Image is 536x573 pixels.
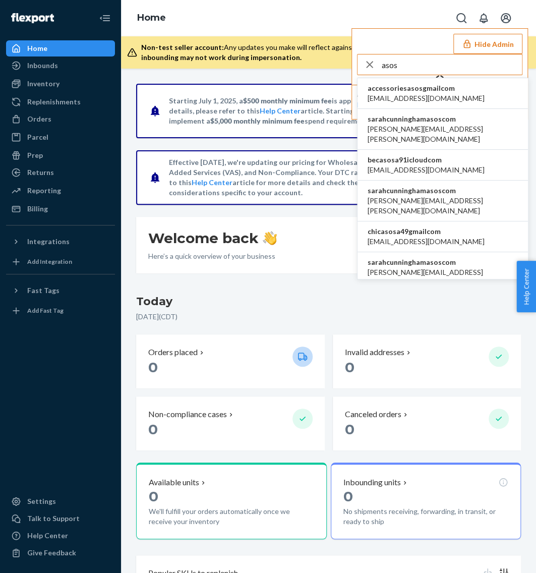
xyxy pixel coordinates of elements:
span: sarahcunninghamasoscom [368,114,518,124]
a: Replenishments [6,94,115,110]
button: Fast Tags [6,282,115,299]
div: Prep [27,150,43,160]
p: Canceled orders [345,409,401,420]
button: Close Navigation [95,8,115,28]
a: Billing [6,201,115,217]
div: Integrations [27,237,70,247]
a: Help Center [260,106,301,115]
a: Talk to Support [6,510,115,527]
span: chicasosa49gmailcom [368,226,485,237]
button: Available units0We'll fulfill your orders automatically once we receive your inventory [136,463,327,539]
span: 0 [345,421,354,438]
h3: Today [136,294,521,310]
span: [PERSON_NAME][EMAIL_ADDRESS][PERSON_NAME][DOMAIN_NAME] [368,196,518,216]
div: Settings [27,496,56,506]
img: hand-wave emoji [263,231,277,245]
p: Invalid addresses [345,347,404,358]
span: becasosa91icloudcom [368,155,485,165]
button: Open Search Box [451,8,471,28]
div: Home [27,43,47,53]
p: Starting July 1, 2025, a is applicable to all merchants. For more details, please refer to this a... [169,96,487,126]
span: [EMAIL_ADDRESS][DOMAIN_NAME] [368,165,485,175]
a: Parcel [6,129,115,145]
div: Add Integration [27,257,72,266]
div: Returns [27,167,54,178]
div: Inbounds [27,61,58,71]
button: Inbounding units0No shipments receiving, forwarding, in transit, or ready to ship [331,463,521,539]
div: Parcel [27,132,48,142]
div: Any updates you make will reflect against the seller's account. [141,42,520,63]
span: sarahcunninghamasoscom [368,257,518,267]
div: Orders [27,114,51,124]
p: No shipments receiving, forwarding, in transit, or ready to ship [343,506,509,527]
ol: breadcrumbs [129,4,174,33]
a: Returns [6,164,115,181]
span: 0 [148,359,158,376]
a: Orders [6,111,115,127]
span: accessoriesasosgmailcom [368,83,485,93]
button: Open account menu [496,8,516,28]
button: Help Center [516,261,536,312]
button: Open notifications [473,8,494,28]
span: sarahcunninghamasoscom [368,186,518,196]
span: $500 monthly minimum fee [243,96,332,105]
a: Reporting [6,183,115,199]
a: Help Center [192,178,232,187]
div: Give Feedback [27,548,76,558]
button: Give Feedback [6,545,115,561]
p: Effective [DATE], we're updating our pricing for Wholesale (B2B), Reserve Storage, Value-Added Se... [169,157,487,198]
span: [PERSON_NAME][EMAIL_ADDRESS][DOMAIN_NAME] [368,267,518,288]
button: Integrations [6,234,115,250]
a: Inbounds [6,58,115,74]
input: Search or paste seller ID [382,54,522,75]
a: Home [137,12,166,23]
a: Help Center [6,528,115,544]
div: Fast Tags [27,285,59,296]
p: [DATE] ( CDT ) [136,312,521,322]
img: Flexport logo [11,13,54,23]
a: Add Integration [6,254,115,270]
div: Help Center [27,531,68,541]
p: Here’s a quick overview of your business [148,251,277,261]
span: 0 [345,359,354,376]
p: Available units [149,477,199,488]
button: Hide Admin [453,34,522,54]
span: [EMAIL_ADDRESS][DOMAIN_NAME] [368,93,485,103]
a: Prep [6,147,115,163]
p: Inbounding units [343,477,401,488]
span: [EMAIL_ADDRESS][DOMAIN_NAME] [368,237,485,247]
span: [PERSON_NAME][EMAIL_ADDRESS][PERSON_NAME][DOMAIN_NAME] [368,124,518,144]
p: We'll fulfill your orders automatically once we receive your inventory [149,506,314,527]
button: Invalid addresses 0 [333,334,521,388]
a: Inventory [6,76,115,92]
span: 0 [148,421,158,438]
div: Inventory [27,79,59,89]
span: Non-test seller account: [141,43,224,51]
h1: Welcome back [148,229,277,247]
button: Orders placed 0 [136,334,325,388]
div: Replenishments [27,97,81,107]
p: Non-compliance cases [148,409,227,420]
span: 0 [149,488,158,505]
p: Orders placed [148,347,198,358]
div: Billing [27,204,48,214]
div: Reporting [27,186,61,196]
a: Add Fast Tag [6,303,115,319]
div: Add Fast Tag [27,306,64,315]
a: Settings [6,493,115,509]
div: Talk to Support [27,513,80,524]
span: 0 [343,488,353,505]
button: Canceled orders 0 [333,396,521,450]
span: $5,000 monthly minimum fee [210,117,305,125]
button: Non-compliance cases 0 [136,396,325,450]
a: Home [6,40,115,56]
